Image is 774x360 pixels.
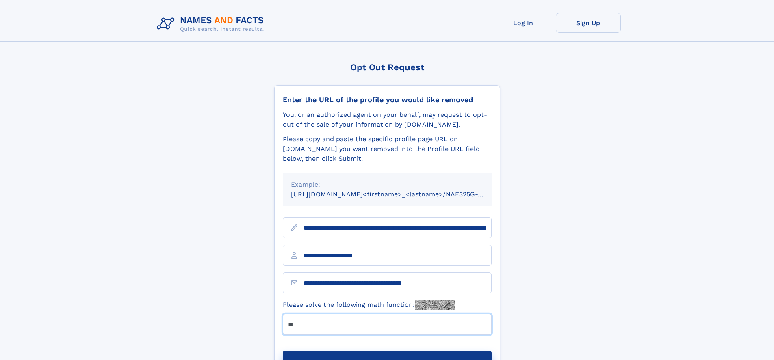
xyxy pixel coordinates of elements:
[283,134,492,164] div: Please copy and paste the specific profile page URL on [DOMAIN_NAME] you want removed into the Pr...
[556,13,621,33] a: Sign Up
[491,13,556,33] a: Log In
[283,110,492,129] div: You, or an authorized agent on your behalf, may request to opt-out of the sale of your informatio...
[283,95,492,104] div: Enter the URL of the profile you would like removed
[154,13,271,35] img: Logo Names and Facts
[291,190,507,198] small: [URL][DOMAIN_NAME]<firstname>_<lastname>/NAF325G-xxxxxxxx
[274,62,500,72] div: Opt Out Request
[283,300,455,310] label: Please solve the following math function:
[291,180,483,190] div: Example:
